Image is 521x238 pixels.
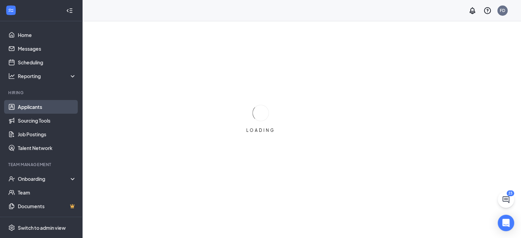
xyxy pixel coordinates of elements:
a: Job Postings [18,127,76,141]
svg: UserCheck [8,175,15,182]
a: Scheduling [18,55,76,69]
div: Switch to admin view [18,224,66,231]
a: Messages [18,42,76,55]
a: DocumentsCrown [18,199,76,213]
div: LOADING [244,127,278,133]
div: 23 [507,190,514,196]
svg: ChatActive [502,196,510,204]
div: Onboarding [18,175,71,182]
button: ChatActive [498,191,514,208]
a: Sourcing Tools [18,114,76,127]
svg: WorkstreamLogo [8,7,14,14]
a: Home [18,28,76,42]
a: Applicants [18,100,76,114]
svg: Settings [8,224,15,231]
a: Talent Network [18,141,76,155]
div: Reporting [18,73,77,79]
div: FD [500,8,505,13]
div: Hiring [8,90,75,96]
svg: Collapse [66,7,73,14]
a: Team [18,186,76,199]
svg: QuestionInfo [483,7,492,15]
div: Open Intercom Messenger [498,215,514,231]
svg: Notifications [468,7,476,15]
svg: Analysis [8,73,15,79]
a: SurveysCrown [18,213,76,227]
div: Team Management [8,162,75,167]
